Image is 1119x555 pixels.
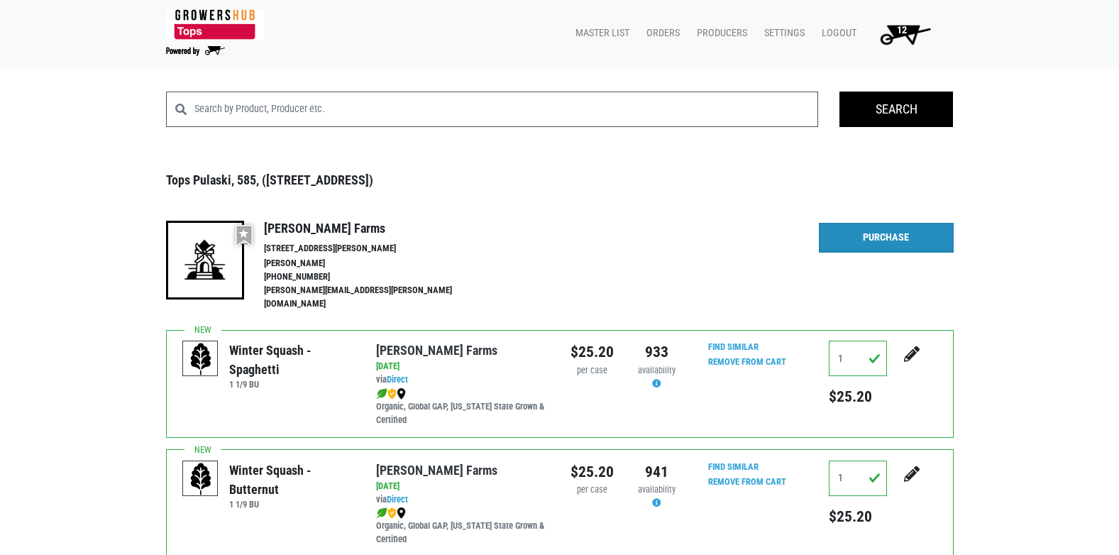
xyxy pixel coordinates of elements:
[753,20,810,47] a: Settings
[700,354,795,370] input: Remove From Cart
[570,341,614,363] div: $25.20
[376,480,549,493] div: [DATE]
[829,507,887,526] h5: $25.20
[635,20,685,47] a: Orders
[229,499,355,510] h6: 1 1/9 BU
[183,461,219,497] img: placeholder-variety-43d6402dacf2d531de610a020419775a.svg
[166,46,225,56] img: Powered by Big Wheelbarrow
[810,20,862,47] a: Logout
[264,221,483,236] h4: [PERSON_NAME] Farms
[873,20,937,48] img: Cart
[564,20,635,47] a: Master List
[700,474,795,490] input: Remove From Cart
[376,507,387,519] img: leaf-e5c59151409436ccce96b2ca1b28e03c.png
[376,463,497,478] a: [PERSON_NAME] Farms
[229,379,355,390] h6: 1 1/9 BU
[570,483,614,497] div: per case
[397,388,406,400] img: map_marker-0e94453035b3232a4d21701695807de9.png
[570,461,614,483] div: $25.20
[862,20,942,48] a: 12
[264,270,483,284] li: [PHONE_NUMBER]
[264,257,483,270] li: [PERSON_NAME]
[570,364,614,378] div: per case
[229,341,355,379] div: Winter Squash - Spaghetti
[376,360,549,373] div: [DATE]
[638,365,676,375] span: availability
[264,242,483,255] li: [STREET_ADDRESS][PERSON_NAME]
[183,341,219,377] img: placeholder-variety-43d6402dacf2d531de610a020419775a.svg
[387,494,408,505] a: Direct
[376,343,497,358] a: [PERSON_NAME] Farms
[839,92,953,127] input: Search
[638,484,676,495] span: availability
[897,24,907,36] span: 12
[708,341,759,352] a: Find Similar
[635,341,678,363] div: 933
[635,461,678,483] div: 941
[166,172,954,188] h3: Tops Pulaski, 585, ([STREET_ADDRESS])
[819,223,954,253] a: Purchase
[166,9,265,40] img: 279edf242af8f9d49a69d9d2afa010fb.png
[376,373,549,387] div: via
[376,506,549,546] div: Organic, Global GAP, [US_STATE] State Grown & Certified
[829,461,887,496] input: Qty
[229,461,355,499] div: Winter Squash - Butternut
[376,387,549,427] div: Organic, Global GAP, [US_STATE] State Grown & Certified
[194,92,819,127] input: Search by Product, Producer etc.
[387,507,397,519] img: safety-e55c860ca8c00a9c171001a62a92dabd.png
[708,461,759,472] a: Find Similar
[166,221,244,299] img: 19-7441ae2ccb79c876ff41c34f3bd0da69.png
[376,493,549,507] div: via
[685,20,753,47] a: Producers
[829,341,887,376] input: Qty
[397,507,406,519] img: map_marker-0e94453035b3232a4d21701695807de9.png
[387,374,408,385] a: Direct
[264,284,483,311] li: [PERSON_NAME][EMAIL_ADDRESS][PERSON_NAME][DOMAIN_NAME]
[829,388,887,406] h5: $25.20
[376,388,387,400] img: leaf-e5c59151409436ccce96b2ca1b28e03c.png
[387,388,397,400] img: safety-e55c860ca8c00a9c171001a62a92dabd.png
